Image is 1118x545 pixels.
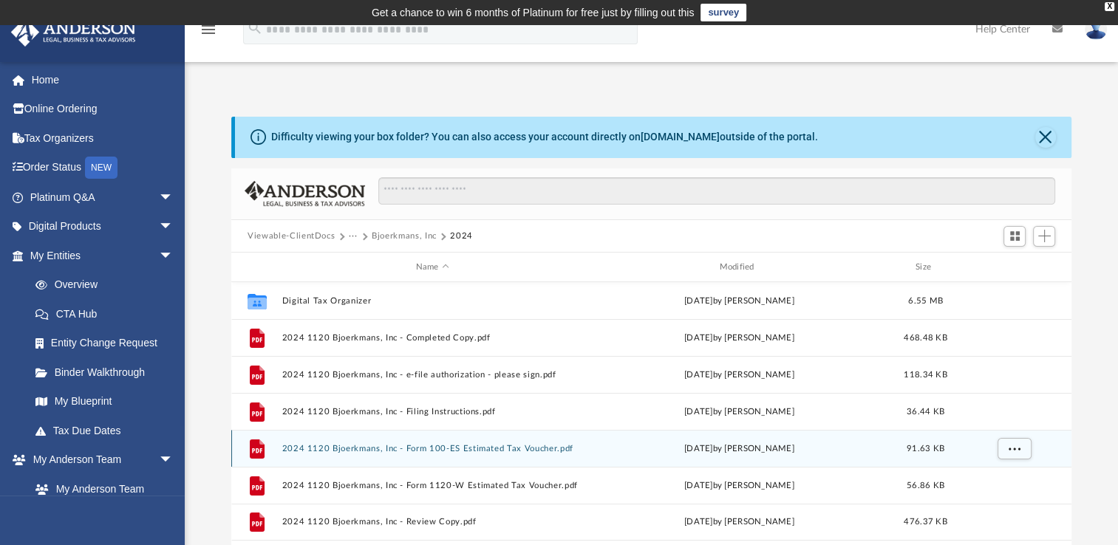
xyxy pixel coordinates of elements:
span: arrow_drop_down [159,241,188,271]
span: arrow_drop_down [159,182,188,213]
a: My Anderson Team [21,474,181,504]
a: My Anderson Teamarrow_drop_down [10,445,188,475]
div: NEW [85,157,117,179]
div: [DATE] by [PERSON_NAME] [589,405,890,419]
div: [DATE] by [PERSON_NAME] [589,515,890,529]
div: [DATE] by [PERSON_NAME] [589,295,890,308]
div: close [1105,2,1114,11]
button: More options [998,438,1032,460]
span: 91.63 KB [907,445,944,453]
div: [DATE] by [PERSON_NAME] [589,479,890,493]
div: Modified [589,261,890,274]
a: Online Ordering [10,95,196,124]
div: Get a chance to win 6 months of Platinum for free just by filling out this [372,4,695,21]
button: Switch to Grid View [1003,226,1026,247]
a: [DOMAIN_NAME] [641,131,720,143]
i: menu [200,21,217,38]
div: Difficulty viewing your box folder? You can also access your account directly on outside of the p... [271,129,818,145]
a: Digital Productsarrow_drop_down [10,212,196,241]
a: CTA Hub [21,299,196,329]
button: 2024 1120 Bjoerkmans, Inc - Form 100-ES Estimated Tax Voucher.pdf [282,444,583,453]
a: Entity Change Request [21,329,196,358]
button: Bjoerkmans, Inc [372,230,437,243]
a: menu [200,28,217,38]
a: Tax Due Dates [21,416,196,445]
a: Overview [21,270,196,300]
a: Tax Organizers [10,123,196,153]
div: Size [896,261,955,274]
a: Binder Walkthrough [21,357,196,387]
span: 468.48 KB [904,334,947,342]
div: [DATE] by [PERSON_NAME] [589,442,890,456]
button: ··· [349,230,358,243]
a: survey [701,4,746,21]
a: My Entitiesarrow_drop_down [10,241,196,270]
img: Anderson Advisors Platinum Portal [7,18,140,47]
span: 118.34 KB [904,371,947,379]
button: 2024 1120 Bjoerkmans, Inc - e-file authorization - please sign.pdf [282,370,583,380]
button: 2024 [450,230,473,243]
input: Search files and folders [378,177,1055,205]
button: 2024 1120 Bjoerkmans, Inc - Filing Instructions.pdf [282,407,583,417]
button: 2024 1120 Bjoerkmans, Inc - Form 1120-W Estimated Tax Voucher.pdf [282,481,583,490]
button: Viewable-ClientDocs [248,230,335,243]
span: arrow_drop_down [159,212,188,242]
button: Close [1035,127,1056,148]
button: 2024 1120 Bjoerkmans, Inc - Completed Copy.pdf [282,333,583,343]
span: 476.37 KB [904,518,947,526]
span: 6.55 MB [908,297,943,305]
span: 36.44 KB [907,408,944,416]
button: 2024 1120 Bjoerkmans, Inc - Review Copy.pdf [282,517,583,527]
a: My Blueprint [21,387,188,417]
div: Name [282,261,582,274]
div: [DATE] by [PERSON_NAME] [589,332,890,345]
a: Order StatusNEW [10,153,196,183]
a: Home [10,65,196,95]
span: 56.86 KB [907,481,944,490]
div: id [238,261,275,274]
div: [DATE] by [PERSON_NAME] [589,369,890,382]
i: search [247,20,263,36]
span: arrow_drop_down [159,445,188,476]
button: Add [1033,226,1055,247]
div: id [961,261,1065,274]
img: User Pic [1085,18,1107,40]
a: Platinum Q&Aarrow_drop_down [10,182,196,212]
button: Digital Tax Organizer [282,296,583,306]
